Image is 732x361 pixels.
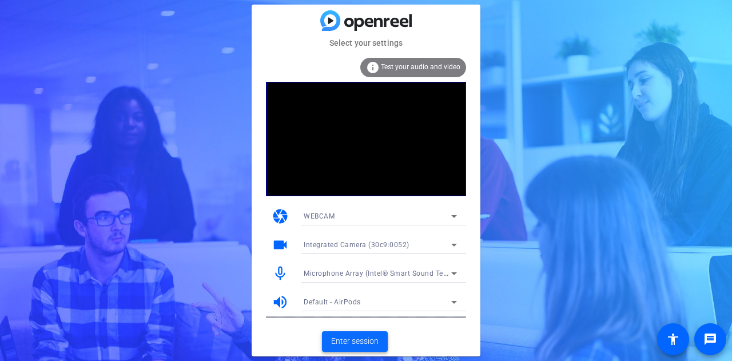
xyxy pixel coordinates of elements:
mat-icon: volume_up [272,293,289,311]
mat-icon: message [703,332,717,346]
mat-icon: videocam [272,236,289,253]
span: Integrated Camera (30c9:0052) [304,241,409,249]
mat-icon: accessibility [666,332,680,346]
mat-card-subtitle: Select your settings [252,37,480,49]
mat-icon: info [366,61,380,74]
button: Enter session [322,331,388,352]
span: Default - AirPods [304,298,361,306]
img: blue-gradient.svg [320,10,412,30]
mat-icon: mic_none [272,265,289,282]
mat-icon: camera [272,208,289,225]
span: Microphone Array (Intel® Smart Sound Technology for Digital Microphones) [304,268,557,277]
span: Test your audio and video [381,63,460,71]
span: Enter session [331,335,379,347]
span: WEBCAM [304,212,335,220]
